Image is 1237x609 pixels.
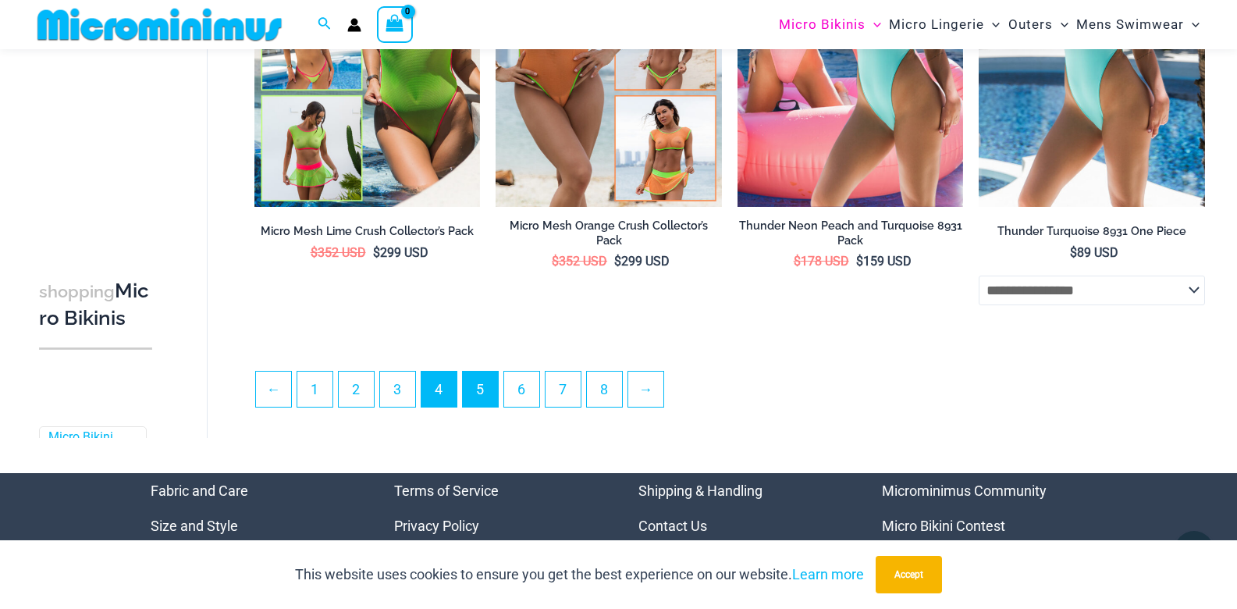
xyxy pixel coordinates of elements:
[380,372,415,407] a: Page 3
[496,219,722,248] h2: Micro Mesh Orange Crush Collector’s Pack
[882,483,1047,499] a: Microminimus Community
[1184,5,1200,45] span: Menu Toggle
[1053,5,1068,45] span: Menu Toggle
[339,372,374,407] a: Page 2
[48,429,134,462] a: Micro Bikini Tops
[856,254,863,269] span: $
[39,282,115,301] span: shopping
[882,518,1005,534] a: Micro Bikini Contest
[775,5,885,45] a: Micro BikinisMenu ToggleMenu Toggle
[311,245,318,260] span: $
[151,518,238,534] a: Size and Style
[979,224,1205,244] a: Thunder Turquoise 8931 One Piece
[638,473,844,579] nav: Menu
[587,372,622,407] a: Page 8
[794,254,849,269] bdi: 178 USD
[738,219,964,248] h2: Thunder Neon Peach and Turquoise 8931 Pack
[876,556,942,593] button: Accept
[1070,245,1118,260] bdi: 89 USD
[394,483,499,499] a: Terms of Service
[638,473,844,579] aside: Footer Widget 3
[794,254,801,269] span: $
[614,254,621,269] span: $
[738,219,964,254] a: Thunder Neon Peach and Turquoise 8931 Pack
[638,483,762,499] a: Shipping & Handling
[856,254,912,269] bdi: 159 USD
[1076,5,1184,45] span: Mens Swimwear
[552,254,607,269] bdi: 352 USD
[889,5,984,45] span: Micro Lingerie
[773,2,1206,47] nav: Site Navigation
[614,254,670,269] bdi: 299 USD
[882,473,1087,579] aside: Footer Widget 4
[546,372,581,407] a: Page 7
[421,372,457,407] span: Page 4
[504,372,539,407] a: Page 6
[373,245,380,260] span: $
[31,7,288,42] img: MM SHOP LOGO FLAT
[347,18,361,32] a: Account icon link
[984,5,1000,45] span: Menu Toggle
[295,563,864,586] p: This website uses cookies to ensure you get the best experience on our website.
[882,473,1087,579] nav: Menu
[1004,5,1072,45] a: OutersMenu ToggleMenu Toggle
[311,245,366,260] bdi: 352 USD
[151,473,356,579] nav: Menu
[394,473,599,579] nav: Menu
[552,254,559,269] span: $
[1072,5,1203,45] a: Mens SwimwearMenu ToggleMenu Toggle
[373,245,428,260] bdi: 299 USD
[377,6,413,42] a: View Shopping Cart, empty
[496,219,722,254] a: Micro Mesh Orange Crush Collector’s Pack
[885,5,1004,45] a: Micro LingerieMenu ToggleMenu Toggle
[628,372,663,407] a: →
[297,372,332,407] a: Page 1
[394,473,599,579] aside: Footer Widget 2
[792,566,864,582] a: Learn more
[1070,245,1077,260] span: $
[39,278,152,332] h3: Micro Bikinis
[254,224,481,244] a: Micro Mesh Lime Crush Collector’s Pack
[463,372,498,407] a: Page 5
[979,224,1205,239] h2: Thunder Turquoise 8931 One Piece
[151,473,356,579] aside: Footer Widget 1
[151,483,248,499] a: Fabric and Care
[254,371,1205,416] nav: Product Pagination
[394,518,479,534] a: Privacy Policy
[1008,5,1053,45] span: Outers
[256,372,291,407] a: ←
[779,5,866,45] span: Micro Bikinis
[254,224,481,239] h2: Micro Mesh Lime Crush Collector’s Pack
[318,15,332,34] a: Search icon link
[866,5,881,45] span: Menu Toggle
[638,518,707,534] a: Contact Us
